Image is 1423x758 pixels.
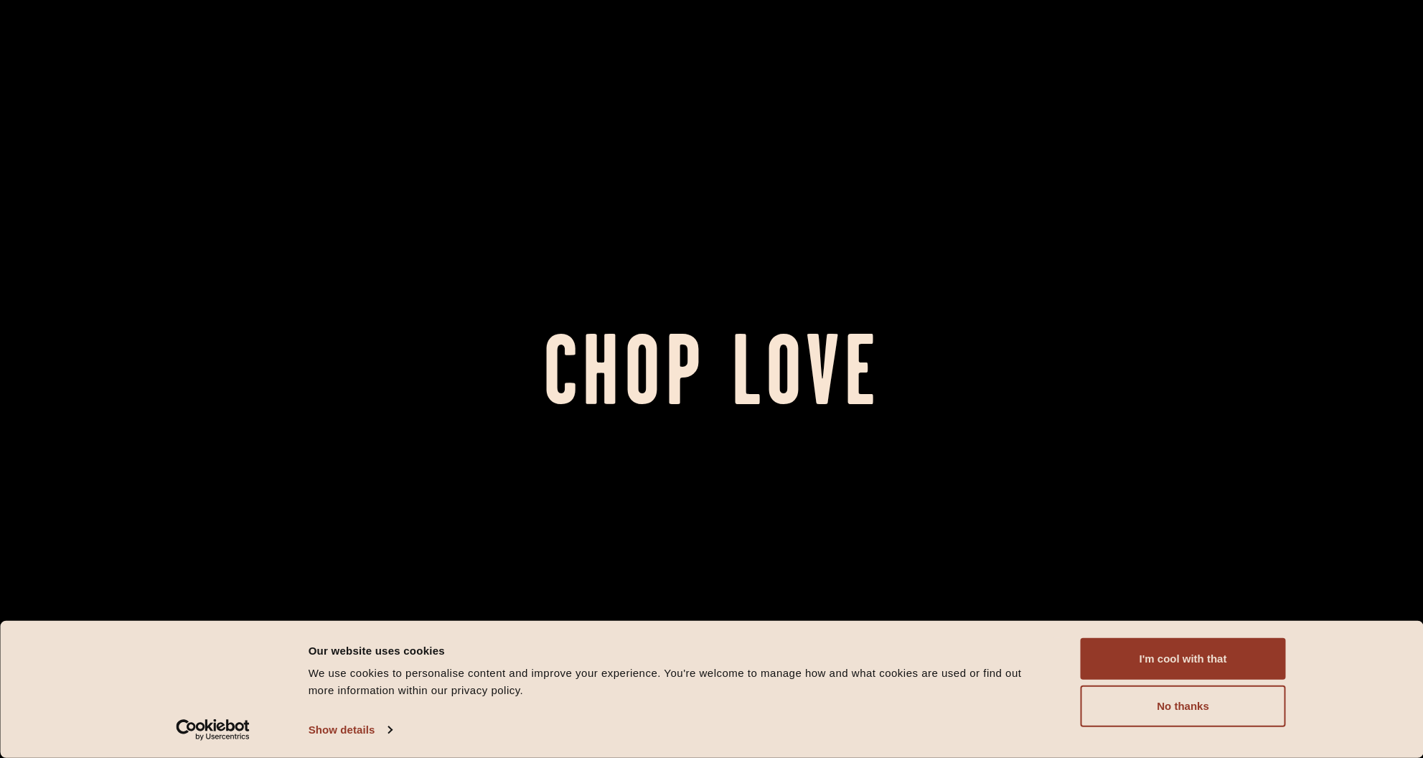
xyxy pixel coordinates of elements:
div: We use cookies to personalise content and improve your experience. You're welcome to manage how a... [309,665,1048,699]
div: Our website uses cookies [309,642,1048,659]
button: I'm cool with that [1081,638,1286,680]
a: Usercentrics Cookiebot - opens in a new window [150,719,276,741]
button: No thanks [1081,686,1286,727]
a: Show details [309,719,392,741]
